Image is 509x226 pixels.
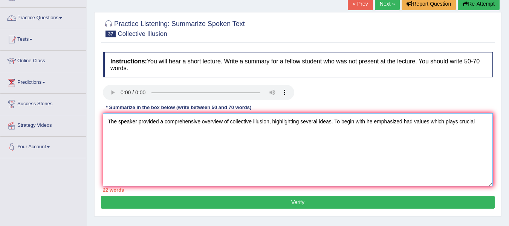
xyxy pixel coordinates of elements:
a: Practice Questions [0,8,86,26]
div: * Summarize in the box below (write between 50 and 70 words) [103,104,254,111]
a: Online Class [0,51,86,69]
div: 22 words [103,186,493,194]
small: Collective Illusion [118,30,167,37]
span: 37 [105,31,116,37]
button: Verify [101,196,495,209]
b: Instructions: [110,58,147,65]
a: Your Account [0,137,86,155]
a: Strategy Videos [0,115,86,134]
a: Success Stories [0,94,86,112]
h4: You will hear a short lecture. Write a summary for a fellow student who was not present at the le... [103,52,493,77]
a: Tests [0,29,86,48]
a: Predictions [0,72,86,91]
h2: Practice Listening: Summarize Spoken Text [103,18,245,37]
